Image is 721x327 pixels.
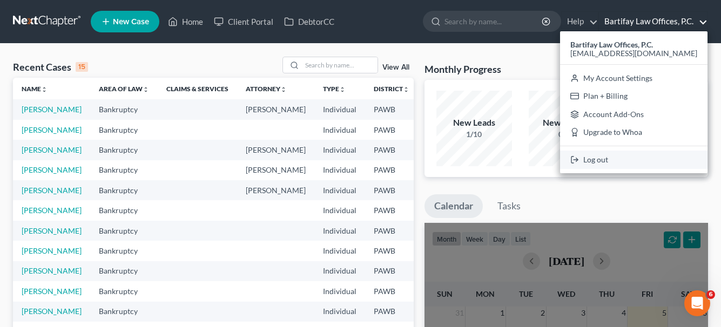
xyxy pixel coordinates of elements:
[90,180,158,200] td: Bankruptcy
[22,105,82,114] a: [PERSON_NAME]
[339,86,346,93] i: unfold_more
[90,281,158,301] td: Bankruptcy
[424,63,501,76] h3: Monthly Progress
[237,160,314,180] td: [PERSON_NAME]
[22,186,82,195] a: [PERSON_NAME]
[143,86,149,93] i: unfold_more
[90,302,158,322] td: Bankruptcy
[302,57,378,73] input: Search by name...
[424,194,483,218] a: Calendar
[280,86,287,93] i: unfold_more
[113,18,149,26] span: New Case
[560,31,707,173] div: Bartifay Law Offices, P.C.
[314,99,365,119] td: Individual
[365,200,418,220] td: PAWB
[365,160,418,180] td: PAWB
[22,165,82,174] a: [PERSON_NAME]
[365,261,418,281] td: PAWB
[90,140,158,160] td: Bankruptcy
[158,78,237,99] th: Claims & Services
[562,12,598,31] a: Help
[403,86,409,93] i: unfold_more
[163,12,208,31] a: Home
[314,180,365,200] td: Individual
[41,86,48,93] i: unfold_more
[246,85,287,93] a: Attorneyunfold_more
[314,160,365,180] td: Individual
[90,241,158,261] td: Bankruptcy
[22,125,82,134] a: [PERSON_NAME]
[323,85,346,93] a: Typeunfold_more
[22,266,82,275] a: [PERSON_NAME]
[365,99,418,119] td: PAWB
[314,241,365,261] td: Individual
[314,200,365,220] td: Individual
[599,12,707,31] a: Bartifay Law Offices, P.C.
[382,64,409,71] a: View All
[237,180,314,200] td: [PERSON_NAME]
[488,194,530,218] a: Tasks
[560,87,707,105] a: Plan + Billing
[90,261,158,281] td: Bankruptcy
[208,12,279,31] a: Client Portal
[365,281,418,301] td: PAWB
[90,200,158,220] td: Bankruptcy
[365,180,418,200] td: PAWB
[570,40,653,49] strong: Bartifay Law Offices, P.C.
[314,302,365,322] td: Individual
[22,287,82,296] a: [PERSON_NAME]
[365,120,418,140] td: PAWB
[314,221,365,241] td: Individual
[76,62,88,72] div: 15
[237,99,314,119] td: [PERSON_NAME]
[22,246,82,255] a: [PERSON_NAME]
[314,140,365,160] td: Individual
[22,226,82,235] a: [PERSON_NAME]
[560,69,707,87] a: My Account Settings
[22,145,82,154] a: [PERSON_NAME]
[22,306,82,316] a: [PERSON_NAME]
[436,129,512,140] div: 1/10
[90,160,158,180] td: Bankruptcy
[374,85,409,93] a: Districtunfold_more
[706,290,715,299] span: 6
[365,140,418,160] td: PAWB
[314,120,365,140] td: Individual
[436,117,512,129] div: New Leads
[237,140,314,160] td: [PERSON_NAME]
[13,60,88,73] div: Recent Cases
[570,49,697,58] span: [EMAIL_ADDRESS][DOMAIN_NAME]
[365,241,418,261] td: PAWB
[560,124,707,142] a: Upgrade to Whoa
[684,290,710,316] iframe: Intercom live chat
[444,11,543,31] input: Search by name...
[90,99,158,119] td: Bankruptcy
[560,151,707,169] a: Log out
[99,85,149,93] a: Area of Lawunfold_more
[90,120,158,140] td: Bankruptcy
[529,117,604,129] div: New Clients
[90,221,158,241] td: Bankruptcy
[279,12,340,31] a: DebtorCC
[529,129,604,140] div: 0/50
[365,221,418,241] td: PAWB
[314,261,365,281] td: Individual
[22,85,48,93] a: Nameunfold_more
[22,206,82,215] a: [PERSON_NAME]
[560,105,707,124] a: Account Add-Ons
[314,281,365,301] td: Individual
[365,302,418,322] td: PAWB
